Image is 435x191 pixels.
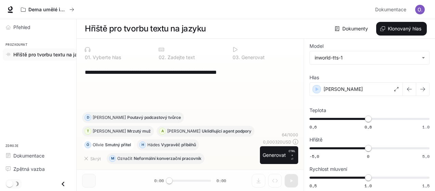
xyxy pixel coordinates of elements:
[291,158,293,161] font: ⏎
[309,107,326,113] font: Teplota
[111,156,114,160] font: M
[162,54,165,60] font: 2
[13,24,30,30] font: Přehled
[309,183,317,189] font: 0,5
[310,51,429,64] div: inworld-tts-1
[168,54,195,60] font: Zadejte text
[87,142,89,147] font: Ó
[202,128,251,134] font: Uklidňující agent podpory
[309,74,319,80] font: Hlas
[93,128,126,134] font: [PERSON_NAME]
[82,126,154,137] button: T[PERSON_NAME]Mrzutý muž
[367,153,369,159] font: 0
[93,142,104,147] font: Olivie
[376,22,427,36] button: Klonovaný hlas
[309,124,317,130] font: 0,6
[309,166,347,172] font: Rychlost mluvení
[372,3,410,16] a: Dokumentace
[5,42,27,47] font: Prozkoumat
[233,54,236,60] font: 0
[342,26,368,31] font: Dokumenty
[82,153,104,164] button: Skrýt
[309,137,322,142] font: Hřiště
[413,3,427,16] button: Uživatelský avatar
[241,54,265,60] font: Generovat
[87,115,89,119] font: D
[142,142,144,147] font: H
[93,54,121,60] font: Vyberte hlas
[388,26,421,31] font: Klonovaný hlas
[85,24,206,33] font: Hřiště pro tvorbu textu na jazyku
[375,6,406,12] font: Dokumentace
[165,54,166,60] font: .
[5,144,18,148] font: Zdroje
[3,150,74,162] a: Dokumentace
[159,54,162,60] font: 0
[107,153,205,164] button: MOznačitNeformální konverzační pracovník
[18,3,77,16] button: Všechny pracovní prostory
[167,128,200,134] font: [PERSON_NAME]
[324,86,363,92] font: [PERSON_NAME]
[28,6,106,12] font: Dema umělé inteligence ve světě
[263,152,286,158] font: Generovat
[87,129,89,133] font: T
[3,163,74,175] a: Zpětná vazba
[6,180,13,187] span: Přepínač tmavého režimu
[55,177,71,191] button: Zavřít zásuvku
[82,139,134,150] button: ÓOlivieSmutný přítel
[309,153,319,159] font: -5,0
[147,142,160,147] font: Hádes
[239,54,240,60] font: .
[422,183,430,189] font: 1,5
[13,153,44,159] font: Dokumentace
[137,139,199,150] button: HHádesVypravěč příběhů
[13,166,45,172] font: Zpětná vazba
[3,21,74,33] a: Přehled
[90,54,91,60] font: .
[415,5,425,14] img: Uživatelský avatar
[13,52,88,57] font: Hřiště pro tvorbu textu na jazyku
[236,54,239,60] font: 3
[315,55,343,60] font: inworld-tts-1
[88,54,90,60] font: 1
[117,156,132,161] font: Označit
[161,129,164,133] font: A
[127,128,151,134] font: Mrzutý muž
[90,156,101,161] font: Skrýt
[82,112,184,123] button: D[PERSON_NAME]Poutavý podcastový tvůrce
[422,124,430,130] font: 1.0
[161,142,196,147] font: Vypravěč příběhů
[289,149,295,157] font: CTRL +
[93,115,126,120] font: [PERSON_NAME]
[333,22,371,36] a: Dokumenty
[157,126,254,137] button: A[PERSON_NAME]Uklidňující agent podpory
[365,183,372,189] font: 1.0
[309,43,324,49] font: Model
[422,153,430,159] font: 5,0
[365,124,372,130] font: 0,8
[105,142,131,147] font: Smutný přítel
[127,115,181,120] font: Poutavý podcastový tvůrce
[260,146,298,164] button: GenerovatCTRL +⏎
[134,156,201,161] font: Neformální konverzační pracovník
[85,54,88,60] font: 0
[3,49,91,60] a: Hřiště pro tvorbu textu na jazyku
